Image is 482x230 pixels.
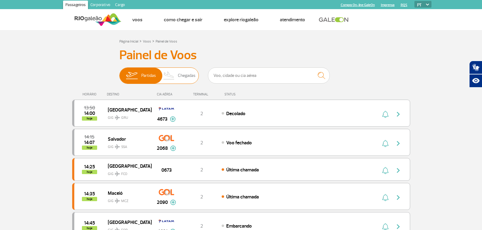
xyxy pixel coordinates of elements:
img: slider-desembarque [160,68,178,84]
button: Abrir tradutor de língua de sinais. [469,61,482,74]
button: Abrir recursos assistivos. [469,74,482,88]
span: 0673 [161,166,172,174]
img: destiny_airplane.svg [115,171,120,176]
img: sino-painel-voo.svg [382,194,389,201]
span: 2025-09-29 13:50:00 [84,106,95,110]
span: 2 [200,140,203,146]
img: destiny_airplane.svg [115,115,120,120]
div: HORÁRIO [74,92,107,96]
img: destiny_airplane.svg [115,198,120,203]
span: Voo fechado [226,140,252,146]
span: 2025-09-29 14:07:12 [84,140,95,145]
a: > [152,37,154,44]
span: 2 [200,111,203,117]
a: Cargo [113,1,127,10]
span: hoje [82,197,97,201]
a: Painel de Voos [156,39,177,44]
img: seta-direita-painel-voo.svg [395,194,402,201]
div: TERMINAL [182,92,221,96]
input: Voo, cidade ou cia aérea [208,67,330,84]
span: Última chamada [226,194,259,200]
div: STATUS [221,92,271,96]
a: Atendimento [280,17,305,23]
span: [GEOGRAPHIC_DATA] [108,162,147,170]
div: Plugin de acessibilidade da Hand Talk. [469,61,482,88]
img: destiny_airplane.svg [115,144,120,149]
div: DESTINO [107,92,151,96]
a: Corporativo [88,1,113,10]
span: Embarcando [226,223,252,229]
span: 2 [200,194,203,200]
a: Compra On-line GaleOn [341,3,375,7]
img: mais-info-painel-voo.svg [170,116,176,122]
span: 2090 [157,199,168,206]
span: GIG [108,141,147,150]
span: 2025-09-29 14:00:00 [84,111,95,115]
span: hoje [82,170,97,174]
a: > [139,37,142,44]
span: [GEOGRAPHIC_DATA] [108,106,147,114]
span: GRU [121,115,128,121]
span: Partidas [141,68,156,84]
a: RQS [401,3,407,7]
span: GIG [108,195,147,204]
img: seta-direita-painel-voo.svg [395,140,402,147]
img: slider-embarque [122,68,141,84]
span: 2025-09-29 14:15:00 [84,135,94,139]
span: [GEOGRAPHIC_DATA] [108,218,147,226]
span: SSA [121,144,127,150]
span: Última chamada [226,167,259,173]
span: Maceió [108,189,147,197]
img: sino-painel-voo.svg [382,140,389,147]
img: sino-painel-voo.svg [382,111,389,118]
span: 2025-09-29 14:35:00 [84,192,95,196]
img: sino-painel-voo.svg [382,167,389,174]
span: 2 [200,167,203,173]
span: GIG [108,112,147,121]
span: Decolado [226,111,245,117]
a: Explore RIOgaleão [224,17,259,23]
a: Passageiros [63,1,88,10]
img: mais-info-painel-voo.svg [170,146,176,151]
span: Chegadas [178,68,195,84]
span: 2068 [157,145,168,152]
img: seta-direita-painel-voo.svg [395,167,402,174]
a: Página Inicial [119,39,138,44]
a: Voos [143,39,151,44]
img: mais-info-painel-voo.svg [170,200,176,205]
span: hoje [82,116,97,121]
span: 4673 [157,115,167,123]
a: Imprensa [381,3,395,7]
img: seta-direita-painel-voo.svg [395,111,402,118]
h3: Painel de Voos [119,48,363,63]
span: GIG [108,168,147,177]
a: Como chegar e sair [164,17,202,23]
span: FCO [121,171,127,177]
span: 2025-09-29 14:25:00 [84,165,95,169]
a: Voos [132,17,142,23]
span: MCZ [121,198,128,204]
span: 2025-09-29 14:45:00 [84,221,95,225]
span: 2 [200,223,203,229]
div: CIA AÉREA [151,92,182,96]
span: Salvador [108,135,147,143]
span: hoje [82,146,97,150]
